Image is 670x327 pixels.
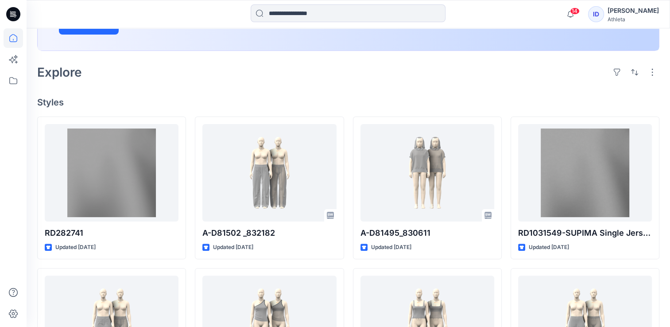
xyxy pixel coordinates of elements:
a: RD282741 [45,124,178,222]
p: Updated [DATE] [371,243,411,252]
p: Updated [DATE] [55,243,96,252]
h2: Explore [37,65,82,79]
div: Athleta [608,16,659,23]
p: RD282741 [45,227,178,239]
div: [PERSON_NAME] [608,5,659,16]
p: RD1031549-SUPIMA Single Jersey- Single Jersey Piece Dye - Solid Breathable Quick Dry Wicking [518,227,652,239]
span: 14 [570,8,580,15]
a: A-D81495_830611 [360,124,494,222]
a: A-D81502 _832182 [202,124,336,222]
h4: Styles [37,97,659,108]
p: Updated [DATE] [213,243,253,252]
p: A-D81502 _832182 [202,227,336,239]
a: RD1031549-SUPIMA Single Jersey- Single Jersey Piece Dye - Solid Breathable Quick Dry Wicking [518,124,652,222]
p: A-D81495_830611 [360,227,494,239]
p: Updated [DATE] [529,243,569,252]
div: ID [588,6,604,22]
